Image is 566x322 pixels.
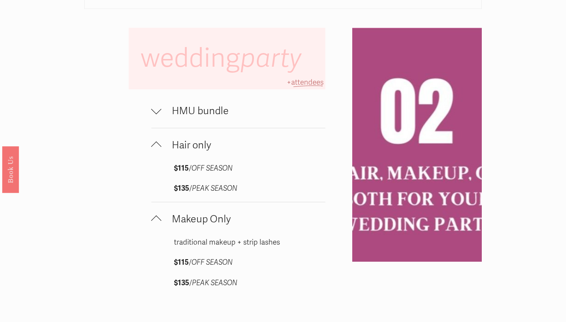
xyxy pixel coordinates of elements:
[174,164,189,173] strong: $115
[174,256,302,269] p: /
[192,164,233,173] em: OFF SEASON
[174,236,302,249] p: traditional makeup + strip lashes
[174,162,302,175] p: /
[192,184,237,193] em: PEAK SEASON
[174,278,189,287] strong: $135
[141,42,307,74] span: wedding
[151,202,326,236] button: Makeup Only
[162,139,326,151] span: Hair only
[151,128,326,162] button: Hair only
[2,146,19,192] a: Book Us
[240,42,301,74] em: party
[162,105,326,117] span: HMU bundle
[192,258,233,267] em: OFF SEASON
[291,78,324,87] span: attendees
[174,277,302,290] p: /
[162,213,326,225] span: Makeup Only
[192,278,237,287] em: PEAK SEASON
[151,94,326,128] button: HMU bundle
[174,258,189,267] strong: $115
[151,236,326,296] div: Makeup Only
[287,78,291,87] span: +
[174,182,302,195] p: /
[174,184,189,193] strong: $135
[151,162,326,202] div: Hair only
